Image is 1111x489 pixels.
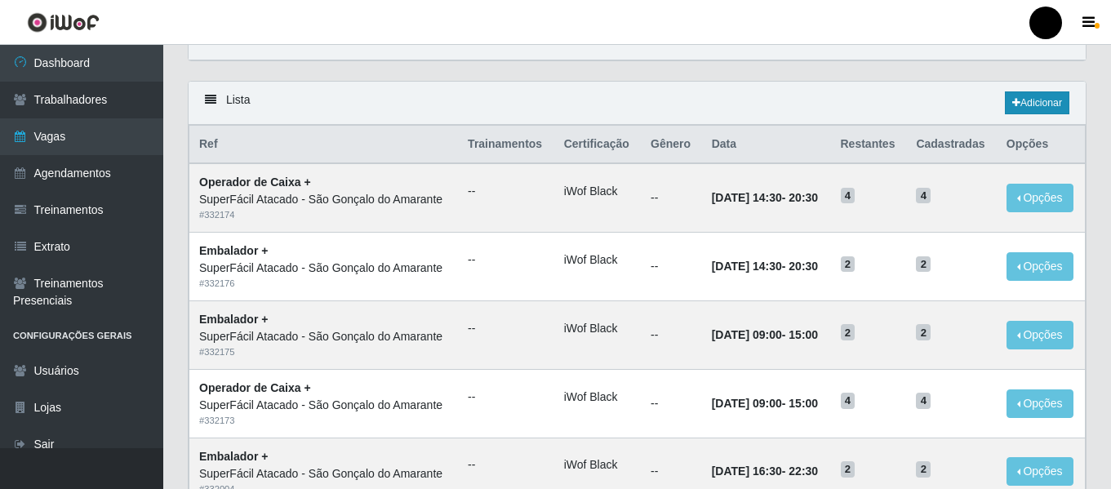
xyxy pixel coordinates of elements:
span: 2 [916,461,931,478]
div: SuperFácil Atacado - São Gonçalo do Amarante [199,260,448,277]
div: SuperFácil Atacado - São Gonçalo do Amarante [199,397,448,414]
li: iWof Black [564,251,631,269]
ul: -- [468,251,544,269]
time: [DATE] 14:30 [712,191,782,204]
img: CoreUI Logo [27,12,100,33]
td: -- [641,300,702,369]
div: # 332173 [199,414,448,428]
strong: - [712,260,818,273]
strong: Embalador + [199,244,268,257]
div: SuperFácil Atacado - São Gonçalo do Amarante [199,191,448,208]
strong: - [712,465,818,478]
button: Opções [1007,184,1073,212]
span: 4 [841,188,855,204]
div: # 332175 [199,345,448,359]
time: 15:00 [789,397,818,410]
th: Restantes [831,126,907,164]
time: 15:00 [789,328,818,341]
button: Opções [1007,389,1073,418]
span: 4 [841,393,855,409]
a: Adicionar [1005,91,1069,114]
th: Opções [997,126,1086,164]
span: 4 [916,393,931,409]
ul: -- [468,456,544,473]
li: iWof Black [564,389,631,406]
li: iWof Black [564,183,631,200]
td: -- [641,163,702,232]
ul: -- [468,320,544,337]
div: Lista [189,82,1086,125]
div: # 332174 [199,208,448,222]
th: Trainamentos [458,126,554,164]
strong: - [712,397,818,410]
span: 2 [916,324,931,340]
button: Opções [1007,252,1073,281]
th: Data [702,126,831,164]
span: 2 [841,256,855,273]
th: Certificação [554,126,641,164]
span: 2 [841,461,855,478]
span: 4 [916,188,931,204]
time: [DATE] 09:00 [712,328,782,341]
span: 2 [916,256,931,273]
th: Gênero [641,126,702,164]
li: iWof Black [564,456,631,473]
strong: - [712,328,818,341]
time: [DATE] 14:30 [712,260,782,273]
th: Cadastradas [906,126,996,164]
li: iWof Black [564,320,631,337]
strong: Embalador + [199,313,268,326]
strong: Embalador + [199,450,268,463]
time: [DATE] 16:30 [712,465,782,478]
th: Ref [189,126,459,164]
td: -- [641,233,702,301]
div: SuperFácil Atacado - São Gonçalo do Amarante [199,328,448,345]
time: 20:30 [789,260,818,273]
strong: - [712,191,818,204]
ul: -- [468,183,544,200]
strong: Operador de Caixa + [199,381,311,394]
span: 2 [841,324,855,340]
time: [DATE] 09:00 [712,397,782,410]
ul: -- [468,389,544,406]
time: 22:30 [789,465,818,478]
div: # 332176 [199,277,448,291]
time: 20:30 [789,191,818,204]
strong: Operador de Caixa + [199,176,311,189]
div: SuperFácil Atacado - São Gonçalo do Amarante [199,465,448,482]
button: Opções [1007,457,1073,486]
button: Opções [1007,321,1073,349]
td: -- [641,369,702,438]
